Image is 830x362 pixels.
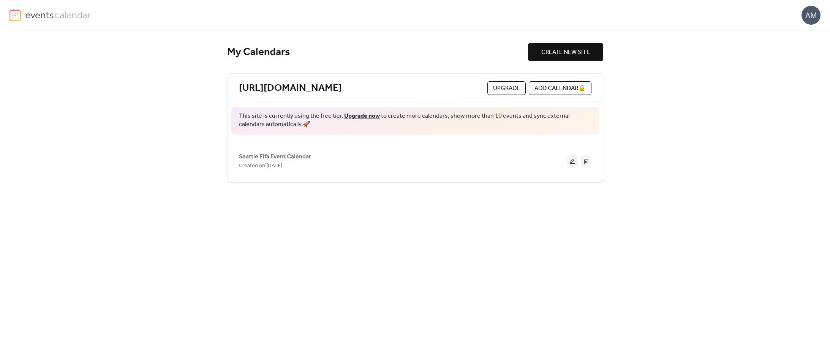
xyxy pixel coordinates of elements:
div: AM [802,6,821,25]
button: Upgrade [487,81,526,95]
img: logo-type [25,9,91,21]
div: My Calendars [227,46,528,59]
span: Upgrade [493,84,520,93]
span: This site is currently using the free tier. to create more calendars, show more than 10 events an... [239,112,591,129]
a: Upgrade now [344,110,380,122]
span: CREATE NEW SITE [541,48,590,57]
img: logo [9,9,21,21]
span: Created on [DATE] [239,161,282,171]
a: Seattle Fifa Event Calendar [239,155,311,159]
button: CREATE NEW SITE [528,43,603,61]
span: Seattle Fifa Event Calendar [239,152,311,161]
a: [URL][DOMAIN_NAME] [239,82,342,95]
